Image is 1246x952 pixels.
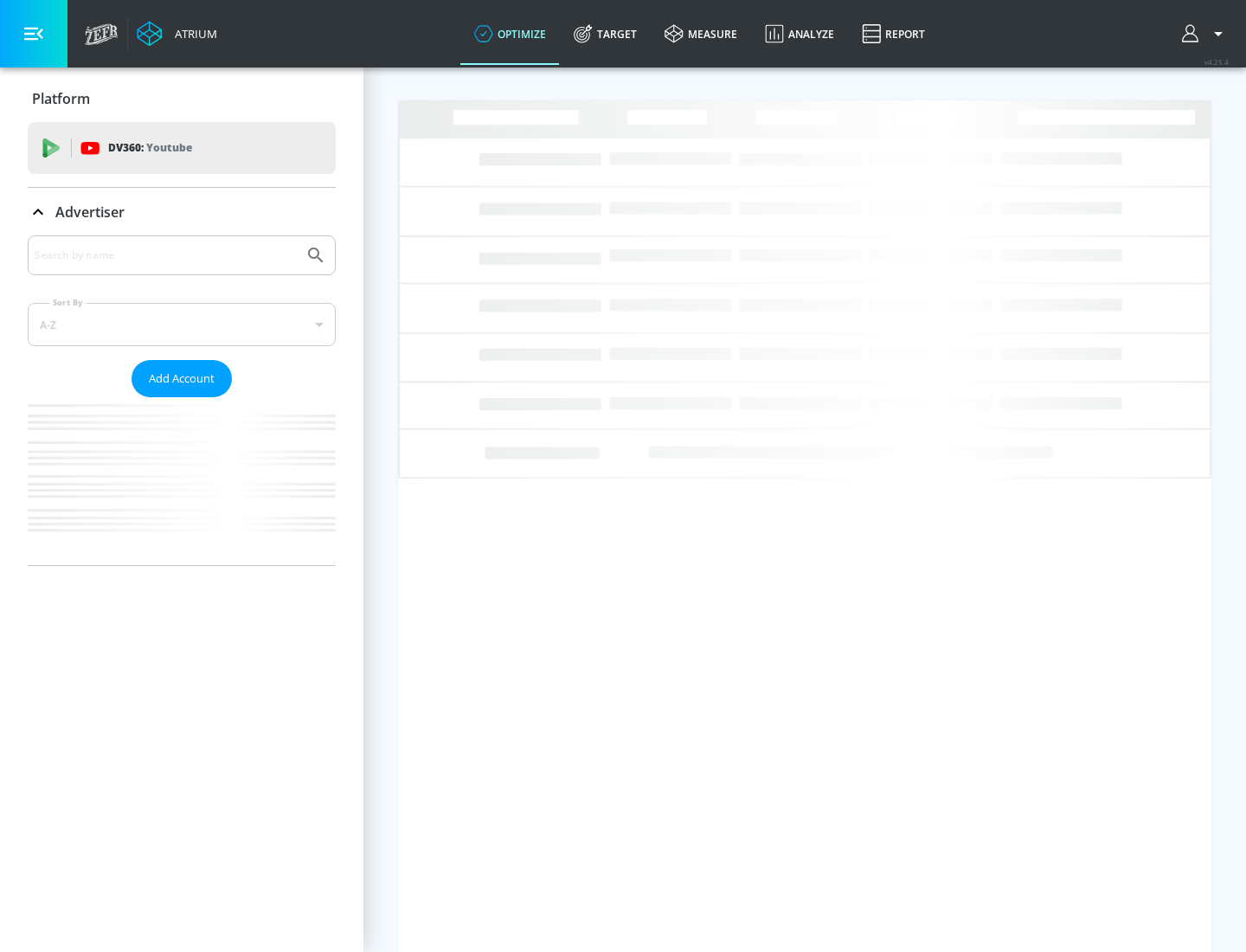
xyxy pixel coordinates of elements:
div: Advertiser [28,188,336,236]
p: DV360: [108,138,192,158]
nav: list of Advertiser [28,397,336,565]
a: optimize [460,3,560,65]
a: Analyze [751,3,848,65]
p: Advertiser [55,203,125,222]
a: Atrium [137,21,217,47]
div: Atrium [168,26,217,42]
a: measure [651,3,751,65]
label: Sort By [49,297,87,308]
p: Youtube [146,138,192,157]
input: Search by name [35,244,297,267]
a: Target [560,3,651,65]
a: Report [848,3,939,65]
div: DV360: Youtube [28,122,336,174]
span: Add Account [149,369,215,389]
button: Add Account [132,360,232,397]
p: Platform [32,89,90,108]
div: Platform [28,74,336,123]
div: A-Z [28,303,336,346]
span: v 4.25.4 [1204,57,1229,67]
div: Advertiser [28,235,336,565]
